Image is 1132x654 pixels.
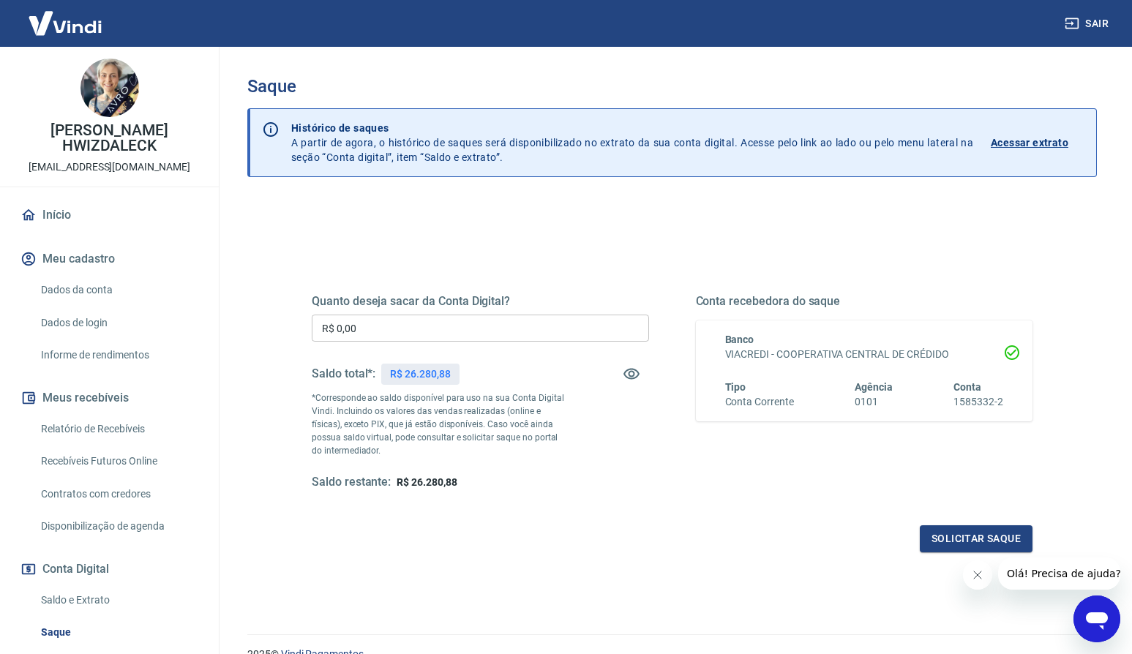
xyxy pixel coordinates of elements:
[1073,595,1120,642] iframe: Botão para abrir a janela de mensagens
[855,394,893,410] h6: 0101
[991,121,1084,165] a: Acessar extrato
[963,560,992,590] iframe: Fechar mensagem
[312,391,564,457] p: *Corresponde ao saldo disponível para uso na sua Conta Digital Vindi. Incluindo os valores das ve...
[35,275,201,305] a: Dados da conta
[390,367,450,382] p: R$ 26.280,88
[855,381,893,393] span: Agência
[35,617,201,647] a: Saque
[291,121,973,135] p: Histórico de saques
[1062,10,1114,37] button: Sair
[35,585,201,615] a: Saldo e Extrato
[35,511,201,541] a: Disponibilização de agenda
[920,525,1032,552] button: Solicitar saque
[18,382,201,414] button: Meus recebíveis
[9,10,123,22] span: Olá! Precisa de ajuda?
[35,479,201,509] a: Contratos com credores
[725,334,754,345] span: Banco
[35,308,201,338] a: Dados de login
[291,121,973,165] p: A partir de agora, o histórico de saques será disponibilizado no extrato da sua conta digital. Ac...
[953,394,1003,410] h6: 1585332-2
[247,76,1097,97] h3: Saque
[18,553,201,585] button: Conta Digital
[696,294,1033,309] h5: Conta recebedora do saque
[18,243,201,275] button: Meu cadastro
[312,475,391,490] h5: Saldo restante:
[397,476,457,488] span: R$ 26.280,88
[725,381,746,393] span: Tipo
[953,381,981,393] span: Conta
[725,347,1004,362] h6: VIACREDI - COOPERATIVA CENTRAL DE CRÉDIDO
[35,446,201,476] a: Recebíveis Futuros Online
[725,394,794,410] h6: Conta Corrente
[18,199,201,231] a: Início
[998,557,1120,590] iframe: Mensagem da empresa
[12,123,207,154] p: [PERSON_NAME] HWIZDALECK
[991,135,1068,150] p: Acessar extrato
[312,294,649,309] h5: Quanto deseja sacar da Conta Digital?
[29,159,190,175] p: [EMAIL_ADDRESS][DOMAIN_NAME]
[80,59,139,117] img: 4cb83612-f720-4013-8886-8894cf14a8e7.jpeg
[35,340,201,370] a: Informe de rendimentos
[18,1,113,45] img: Vindi
[35,414,201,444] a: Relatório de Recebíveis
[312,367,375,381] h5: Saldo total*:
